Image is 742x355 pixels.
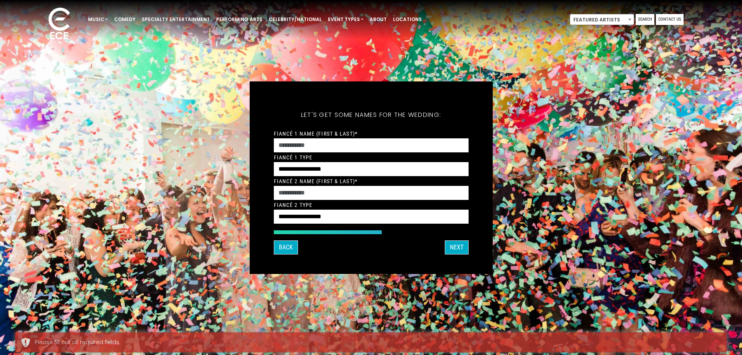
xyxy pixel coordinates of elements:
a: Performing Arts [213,13,266,26]
label: Fiancé 2 Type [274,201,313,208]
span: Featured Artists [570,14,634,25]
a: Contact Us [656,14,684,25]
label: Fiancé 1 Name (First & Last)* [274,130,358,137]
a: Locations [390,13,425,26]
span: Featured Artists [570,14,634,25]
img: ece_new_logo_whitev2-1.png [40,5,79,43]
label: Fiancé 2 Name (First & Last)* [274,178,358,185]
a: Event Types [325,13,367,26]
div: Please fill out all required fields [35,338,721,346]
button: Next [445,240,469,254]
a: Celebrity/National [266,13,325,26]
h5: Let's get some names for the wedding: [274,101,469,129]
a: Specialty Entertainment [139,13,213,26]
a: About [367,13,390,26]
a: Comedy [111,13,139,26]
a: Search [636,14,654,25]
button: Back [274,240,298,254]
label: Fiancé 1 Type [274,154,313,161]
a: Music [85,13,111,26]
